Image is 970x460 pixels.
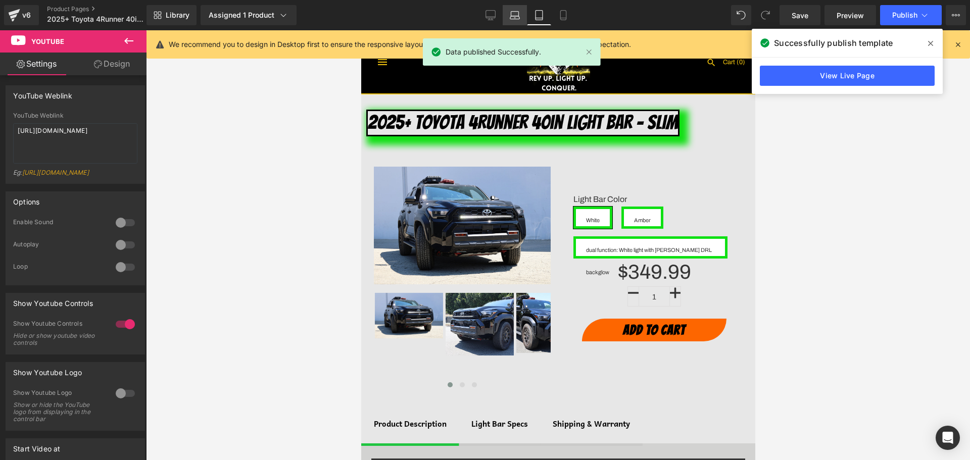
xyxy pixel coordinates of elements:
[760,66,935,86] a: View Live Page
[13,86,72,100] div: YouTube Weblink
[446,46,541,58] span: Data published Successfully.
[731,5,751,25] button: Undo
[892,11,917,19] span: Publish
[503,5,527,25] a: Laptop
[20,9,33,22] div: v6
[13,293,93,308] div: Show Youtube Controls
[946,5,966,25] button: More
[13,388,85,399] div: Product Description
[47,5,163,13] a: Product Pages
[792,10,808,21] span: Save
[166,11,189,20] span: Library
[273,179,289,196] span: Amber
[147,5,197,25] a: New Library
[774,37,893,49] span: Successfully publish template
[110,388,167,399] div: Light Bar Specs
[13,218,106,229] div: Enable Sound
[212,164,374,176] label: Light Bar Color
[169,39,631,50] p: We recommend you to design in Desktop first to ensure the responsive layout would display correct...
[13,112,137,119] div: YouTube Weblink
[31,37,64,45] span: Youtube
[13,320,106,330] div: Show Youtube Controls
[13,363,82,377] div: Show Youtube Logo
[13,263,106,273] div: Loop
[362,28,374,35] span: Cart
[209,10,288,20] div: Assigned 1 Product
[47,15,144,23] span: 2025+ Toyota 4Runner 40in Light Bar SLIM
[13,389,106,399] div: Show Youtube Logo
[75,53,149,75] a: Design
[155,263,223,323] img: 2025+ Toyota 4Runner 40in Light Bar - SLIM
[375,28,384,35] span: (0)
[551,5,575,25] a: Mobile
[10,21,32,43] a: Open menu
[13,401,104,423] div: Show or hide the YouTube logo from displaying in the control bar
[13,439,61,453] div: Start Video at
[936,426,960,450] div: Open Intercom Messenger
[13,332,104,346] div: Hide or show youtube video controls
[155,263,223,329] a: 2025+ Toyota 4Runner 40in Light Bar - SLIM
[225,179,238,196] span: White
[527,5,551,25] a: Tablet
[257,236,330,248] span: $349.99
[880,5,942,25] button: Publish
[837,10,864,21] span: Preview
[221,288,365,311] button: Add To Cart
[13,192,39,206] div: Options
[14,263,82,308] img: 2025+ Toyota 4Runner 40in Light Bar - SLIM
[225,209,354,226] span: dual function: White light with [PERSON_NAME] DRL backglow
[362,28,384,35] a: Cart (0)
[84,263,153,325] img: 2025+ Toyota 4Runner 40in Light Bar - SLIM
[13,169,137,183] div: Eg:
[191,388,269,399] div: Shipping & Warranty
[825,5,876,25] a: Preview
[22,169,89,176] a: [URL][DOMAIN_NAME]
[755,5,775,25] button: Redo
[4,5,39,25] a: v6
[478,5,503,25] a: Desktop
[262,292,324,307] span: Add To Cart
[13,240,106,251] div: Autoplay
[84,263,153,331] a: 2025+ Toyota 4Runner 40in Light Bar - SLIM
[14,263,82,314] a: 2025+ Toyota 4Runner 40in Light Bar - SLIM
[5,79,318,106] a: 2025+ Toyota 4Runner 40in Light Bar - SLIM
